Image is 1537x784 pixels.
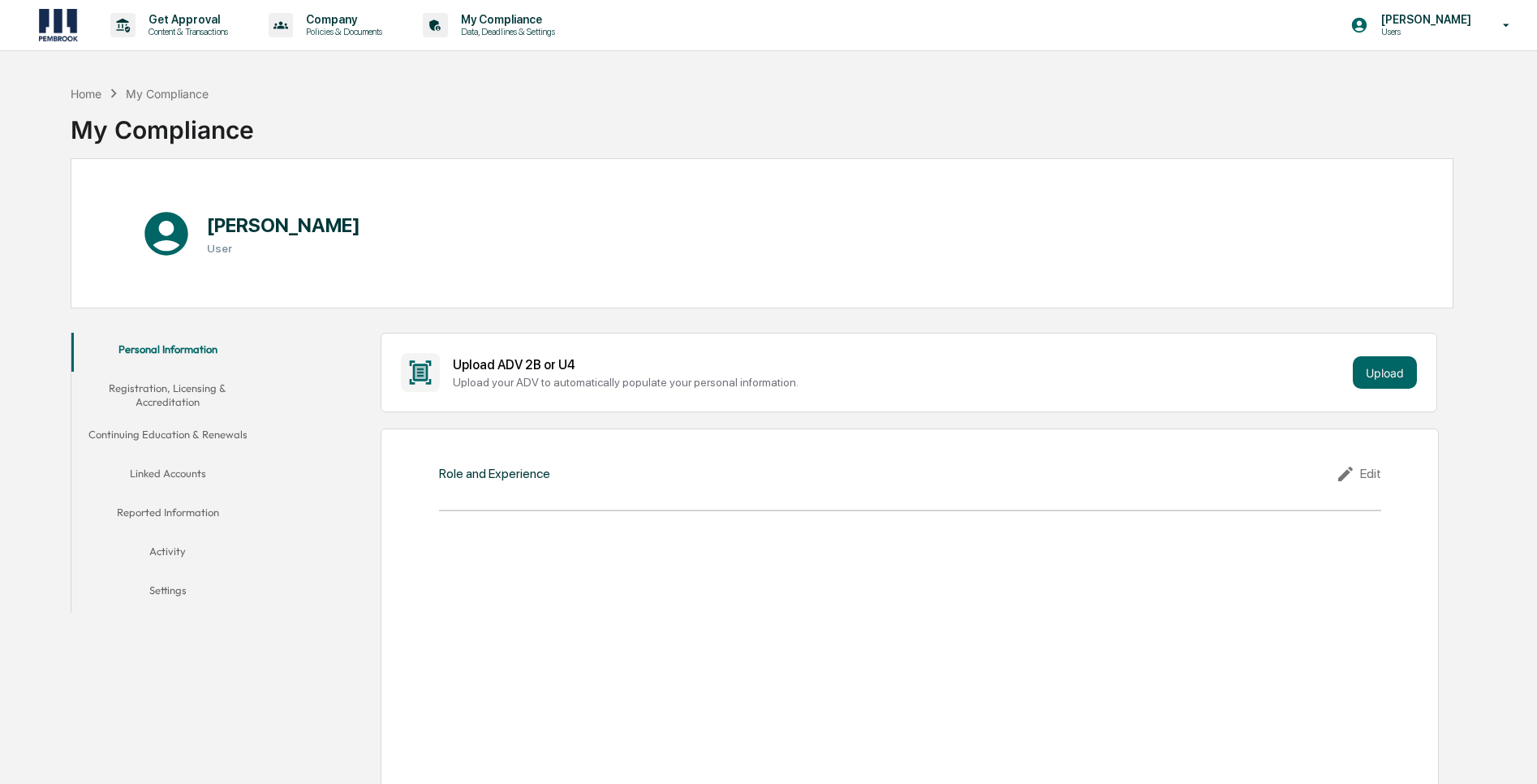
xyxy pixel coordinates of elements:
div: My Compliance [126,87,209,101]
div: Home [71,87,101,101]
p: [PERSON_NAME] [1368,13,1479,26]
p: Company [293,13,390,26]
div: Edit [1336,464,1381,484]
p: Users [1368,26,1479,37]
h3: User [207,242,360,255]
h1: [PERSON_NAME] [207,213,360,237]
p: Content & Transactions [136,26,236,37]
button: Registration, Licensing & Accreditation [71,372,265,418]
p: Policies & Documents [293,26,390,37]
p: Data, Deadlines & Settings [448,26,563,37]
p: My Compliance [448,13,563,26]
div: secondary tabs example [71,333,265,613]
button: Reported Information [71,496,265,535]
button: Personal Information [71,333,265,372]
button: Continuing Education & Renewals [71,418,265,457]
button: Linked Accounts [71,457,265,496]
p: Get Approval [136,13,236,26]
div: Upload your ADV to automatically populate your personal information. [453,376,1347,389]
div: Upload ADV 2B or U4 [453,357,1347,373]
button: Settings [71,574,265,613]
div: My Compliance [71,102,254,144]
button: Upload [1353,356,1417,389]
button: Activity [71,535,265,574]
img: logo [39,9,78,41]
div: Role and Experience [439,466,550,481]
